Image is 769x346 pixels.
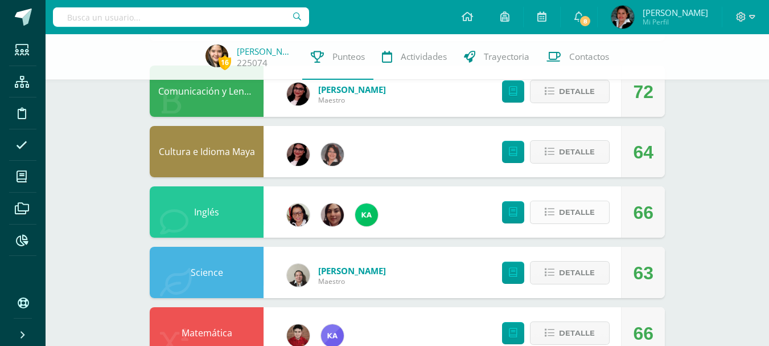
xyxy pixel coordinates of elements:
span: 16 [219,55,231,70]
div: 72 [633,66,653,117]
span: Contactos [569,51,609,63]
img: 525b25e562e1b2fd5211d281b33393db.png [287,264,310,287]
div: Comunicación y Lenguaje [150,66,264,117]
span: Detalle [559,262,595,283]
img: c5e15b6d1c97cfcc5e091a47d8fce03b.png [611,6,634,29]
div: 66 [633,187,653,238]
div: 64 [633,127,653,178]
img: 2ca4f91e2a017358137dd701126cf722.png [287,203,310,226]
button: Detalle [530,321,610,345]
a: [PERSON_NAME] [237,46,294,57]
a: Comunicación y Lenguaje [158,85,268,97]
button: Detalle [530,80,610,103]
button: Detalle [530,201,610,224]
img: a64c3460752fcf2c5e8663a69b02fa63.png [355,203,378,226]
img: 131f3ce447754115af009fd373c75e94.png [205,44,228,67]
div: Cultura e Idioma Maya [150,126,264,177]
span: Detalle [559,323,595,344]
a: [PERSON_NAME] [318,265,386,276]
img: 1c3ed0363f92f1cd3aaa9c6dc44d1b5b.png [287,83,310,105]
span: Detalle [559,141,595,162]
a: Cultura e Idioma Maya [159,145,255,158]
a: [PERSON_NAME] [318,84,386,95]
div: Science [150,247,264,298]
a: Trayectoria [455,34,538,80]
img: 1c3ed0363f92f1cd3aaa9c6dc44d1b5b.png [287,143,310,166]
span: Maestro [318,276,386,286]
a: Actividades [373,34,455,80]
a: Contactos [538,34,618,80]
span: Actividades [401,51,447,63]
span: Detalle [559,202,595,223]
a: Inglés [194,206,219,218]
a: Matemática [182,327,232,339]
span: Punteos [332,51,365,63]
a: Punteos [302,34,373,80]
span: 8 [579,15,591,27]
span: Maestro [318,95,386,105]
span: Mi Perfil [643,17,708,27]
a: Science [191,266,223,279]
button: Detalle [530,140,610,164]
a: 225074 [237,57,268,69]
button: Detalle [530,261,610,284]
span: Detalle [559,81,595,102]
div: 63 [633,247,653,299]
span: [PERSON_NAME] [643,7,708,18]
input: Busca un usuario... [53,7,309,27]
span: Trayectoria [484,51,529,63]
img: df865ced3841bf7d29cb8ae74298d689.png [321,143,344,166]
img: 5f1707d5efd63e8f04ee695e4f407930.png [321,203,344,226]
div: Inglés [150,186,264,238]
